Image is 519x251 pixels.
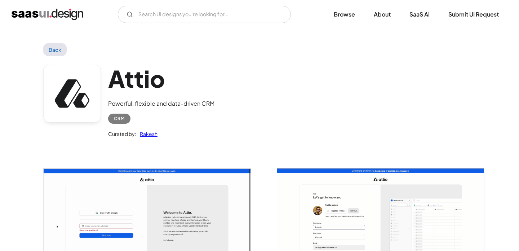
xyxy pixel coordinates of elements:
a: Submit UI Request [440,6,507,22]
a: SaaS Ai [401,6,438,22]
div: Curated by: [108,129,136,138]
form: Email Form [118,6,291,23]
input: Search UI designs you're looking for... [118,6,291,23]
a: About [365,6,399,22]
a: Back [43,43,67,56]
a: home [12,9,83,20]
h1: Attio [108,65,214,92]
a: Rakesh [136,129,158,138]
a: Browse [325,6,364,22]
div: Powerful, flexible and data-driven CRM [108,99,214,108]
div: CRM [114,114,125,123]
